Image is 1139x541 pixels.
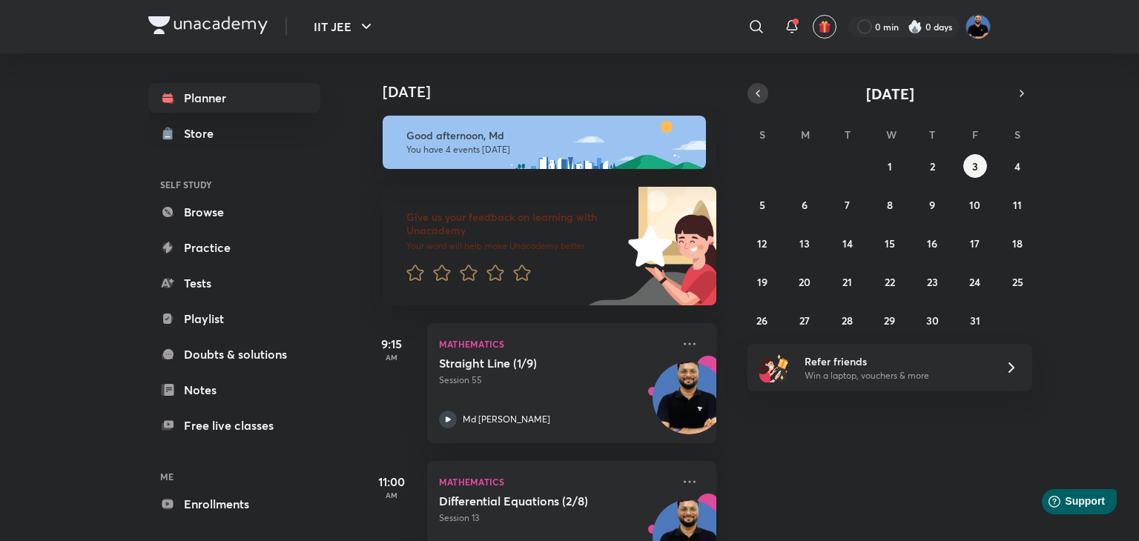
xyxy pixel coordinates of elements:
h5: 9:15 [362,335,421,353]
abbr: Saturday [1014,127,1020,142]
img: feedback_image [578,187,716,305]
abbr: October 9, 2025 [929,198,935,212]
button: October 20, 2025 [793,270,816,293]
img: avatar [818,20,831,33]
abbr: October 27, 2025 [799,313,810,328]
button: October 9, 2025 [920,193,944,216]
p: AM [362,491,421,499]
button: avatar [813,15,836,39]
button: October 22, 2025 [878,270,902,293]
abbr: Thursday [929,127,935,142]
abbr: October 31, 2025 [970,313,980,328]
button: October 21, 2025 [836,270,859,293]
button: October 6, 2025 [793,193,816,216]
abbr: Wednesday [886,127,897,142]
abbr: October 14, 2025 [842,236,853,250]
button: October 17, 2025 [963,231,987,255]
a: Practice [148,233,320,262]
button: October 5, 2025 [750,193,774,216]
h4: [DATE] [383,83,731,101]
button: October 15, 2025 [878,231,902,255]
h5: Straight Line (1/9) [439,356,624,371]
button: IIT JEE [305,12,384,42]
abbr: October 4, 2025 [1014,159,1020,173]
button: October 7, 2025 [836,193,859,216]
abbr: October 12, 2025 [757,236,767,250]
a: Doubts & solutions [148,339,320,369]
button: October 1, 2025 [878,154,902,178]
abbr: October 7, 2025 [845,198,850,212]
abbr: October 17, 2025 [970,236,980,250]
abbr: October 11, 2025 [1013,198,1022,212]
button: October 3, 2025 [963,154,987,178]
img: afternoon [383,116,706,169]
abbr: October 6, 2025 [802,198,808,212]
abbr: October 19, 2025 [757,275,767,289]
abbr: October 20, 2025 [799,275,810,289]
a: Planner [148,83,320,113]
h6: ME [148,464,320,489]
abbr: October 2, 2025 [930,159,935,173]
p: Mathematics [439,473,672,491]
abbr: Friday [972,127,978,142]
button: October 18, 2025 [1006,231,1029,255]
img: streak [908,19,922,34]
button: October 28, 2025 [836,308,859,332]
p: You have 4 events [DATE] [406,144,693,156]
img: Md Afroj [965,14,991,39]
button: October 27, 2025 [793,308,816,332]
button: October 10, 2025 [963,193,987,216]
a: Notes [148,375,320,405]
p: Mathematics [439,335,672,353]
h6: Give us your feedback on learning with Unacademy [406,210,623,237]
abbr: Sunday [759,127,765,142]
h6: Refer friends [805,354,987,369]
h6: Good afternoon, Md [406,129,693,142]
button: October 26, 2025 [750,308,774,332]
abbr: Tuesday [845,127,851,142]
p: Session 13 [439,511,672,525]
button: October 30, 2025 [920,308,944,332]
abbr: October 28, 2025 [842,313,853,328]
abbr: October 21, 2025 [842,275,852,289]
abbr: October 5, 2025 [759,198,765,212]
button: October 11, 2025 [1006,193,1029,216]
abbr: October 30, 2025 [926,313,939,328]
p: Your word will help make Unacademy better [406,240,623,252]
button: October 12, 2025 [750,231,774,255]
abbr: Monday [801,127,810,142]
abbr: October 22, 2025 [885,275,895,289]
abbr: October 13, 2025 [799,236,810,250]
abbr: October 29, 2025 [884,313,895,328]
button: October 8, 2025 [878,193,902,216]
button: October 4, 2025 [1006,154,1029,178]
abbr: October 26, 2025 [756,313,767,328]
abbr: October 10, 2025 [969,198,980,212]
a: Enrollments [148,489,320,519]
img: Company Logo [148,16,268,34]
button: October 24, 2025 [963,270,987,293]
button: October 19, 2025 [750,270,774,293]
abbr: October 18, 2025 [1012,236,1023,250]
a: Company Logo [148,16,268,38]
abbr: October 1, 2025 [888,159,892,173]
button: October 16, 2025 [920,231,944,255]
a: Store [148,119,320,148]
abbr: October 16, 2025 [927,236,937,250]
abbr: October 23, 2025 [927,275,938,289]
a: Free live classes [148,411,320,440]
h6: SELF STUDY [148,172,320,197]
div: Store [184,125,222,142]
img: referral [759,353,789,382]
a: Playlist [148,304,320,333]
button: October 14, 2025 [836,231,859,255]
p: Session 55 [439,374,672,387]
button: October 23, 2025 [920,270,944,293]
abbr: October 24, 2025 [969,275,980,289]
button: October 13, 2025 [793,231,816,255]
button: October 31, 2025 [963,308,987,332]
a: Tests [148,268,320,298]
iframe: Help widget launcher [1007,483,1123,525]
button: October 25, 2025 [1006,270,1029,293]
